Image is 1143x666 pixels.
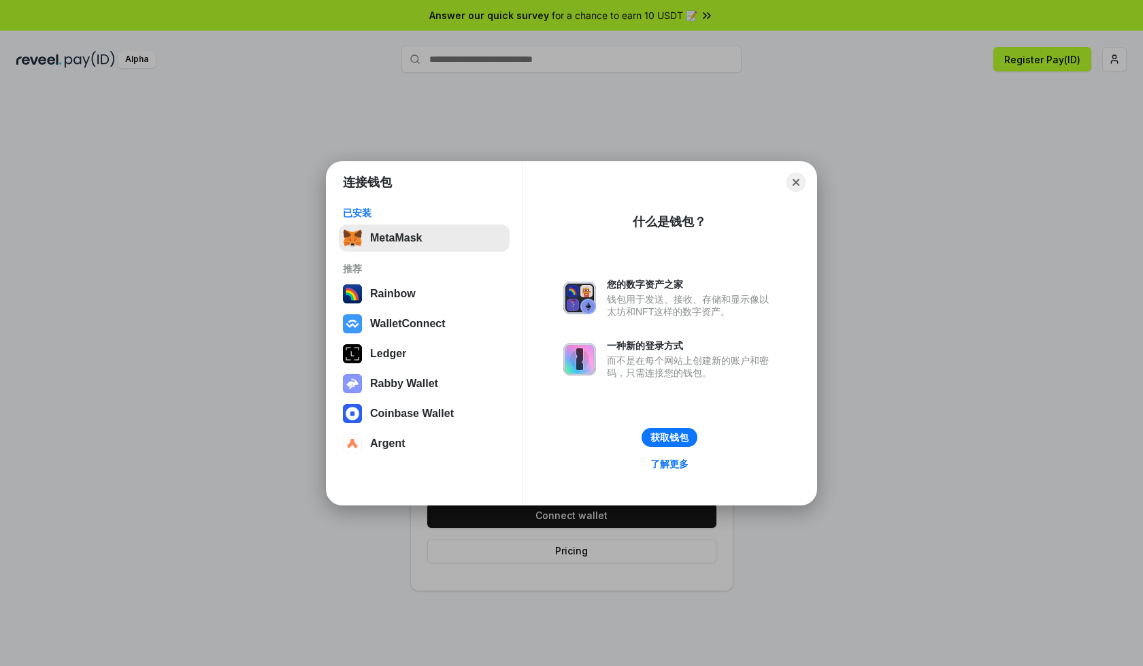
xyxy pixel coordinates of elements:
[370,232,422,244] div: MetaMask
[343,344,362,363] img: svg+xml,%3Csvg%20xmlns%3D%22http%3A%2F%2Fwww.w3.org%2F2000%2Fsvg%22%20width%3D%2228%22%20height%3...
[339,310,510,337] button: WalletConnect
[339,224,510,252] button: MetaMask
[343,284,362,303] img: svg+xml,%3Csvg%20width%3D%22120%22%20height%3D%22120%22%20viewBox%3D%220%200%20120%20120%22%20fil...
[343,229,362,248] img: svg+xml,%3Csvg%20fill%3D%22none%22%20height%3D%2233%22%20viewBox%3D%220%200%2035%2033%22%20width%...
[650,458,689,470] div: 了解更多
[370,378,438,390] div: Rabby Wallet
[339,370,510,397] button: Rabby Wallet
[343,434,362,453] img: svg+xml,%3Csvg%20width%3D%2228%22%20height%3D%2228%22%20viewBox%3D%220%200%2028%2028%22%20fill%3D...
[343,374,362,393] img: svg+xml,%3Csvg%20xmlns%3D%22http%3A%2F%2Fwww.w3.org%2F2000%2Fsvg%22%20fill%3D%22none%22%20viewBox...
[650,431,689,444] div: 获取钱包
[563,282,596,314] img: svg+xml,%3Csvg%20xmlns%3D%22http%3A%2F%2Fwww.w3.org%2F2000%2Fsvg%22%20fill%3D%22none%22%20viewBox...
[343,314,362,333] img: svg+xml,%3Csvg%20width%3D%2228%22%20height%3D%2228%22%20viewBox%3D%220%200%2028%2028%22%20fill%3D...
[563,343,596,376] img: svg+xml,%3Csvg%20xmlns%3D%22http%3A%2F%2Fwww.w3.org%2F2000%2Fsvg%22%20fill%3D%22none%22%20viewBox...
[343,404,362,423] img: svg+xml,%3Csvg%20width%3D%2228%22%20height%3D%2228%22%20viewBox%3D%220%200%2028%2028%22%20fill%3D...
[343,174,392,190] h1: 连接钱包
[633,214,706,230] div: 什么是钱包？
[786,173,806,192] button: Close
[370,437,405,450] div: Argent
[607,278,776,290] div: 您的数字资产之家
[339,430,510,457] button: Argent
[370,318,446,330] div: WalletConnect
[607,339,776,352] div: 一种新的登录方式
[642,455,697,473] a: 了解更多
[339,280,510,307] button: Rainbow
[370,348,406,360] div: Ledger
[370,288,416,300] div: Rainbow
[343,263,506,275] div: 推荐
[339,400,510,427] button: Coinbase Wallet
[642,428,697,447] button: 获取钱包
[607,354,776,379] div: 而不是在每个网站上创建新的账户和密码，只需连接您的钱包。
[343,207,506,219] div: 已安装
[607,293,776,318] div: 钱包用于发送、接收、存储和显示像以太坊和NFT这样的数字资产。
[339,340,510,367] button: Ledger
[370,407,454,420] div: Coinbase Wallet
